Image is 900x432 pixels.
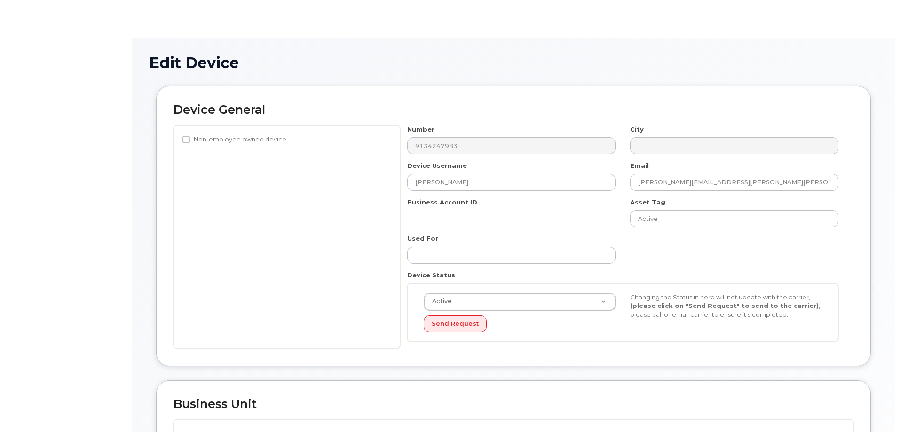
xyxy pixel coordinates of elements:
label: City [630,125,644,134]
label: Asset Tag [630,198,665,207]
label: Number [407,125,434,134]
label: Non-employee owned device [182,134,286,145]
h2: Device General [174,103,853,117]
h2: Business Unit [174,398,853,411]
strong: (please click on "Send Request" to send to the carrier) [630,302,819,309]
label: Device Status [407,271,455,280]
label: Email [630,161,649,170]
span: Active [426,297,452,306]
h1: Edit Device [149,55,878,71]
button: Send Request [424,315,487,333]
label: Business Account ID [407,198,477,207]
div: Changing the Status in here will not update with the carrier, , please call or email carrier to e... [623,293,829,319]
a: Active [424,293,616,310]
label: Device Username [407,161,467,170]
input: Non-employee owned device [182,136,190,143]
label: Used For [407,234,438,243]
